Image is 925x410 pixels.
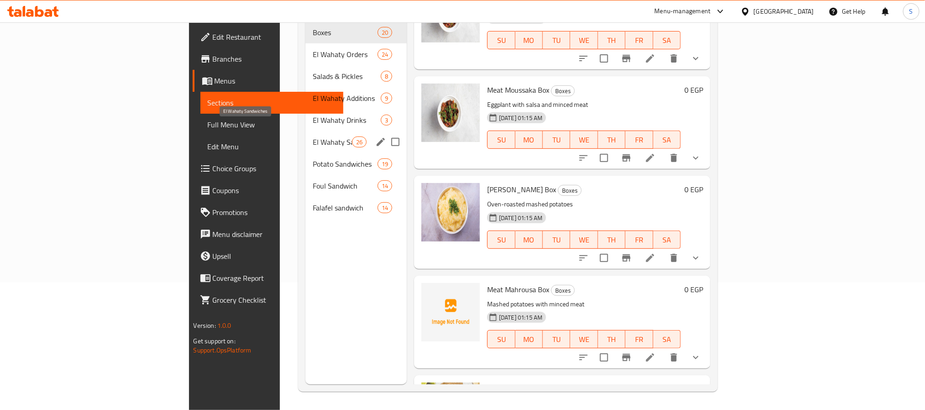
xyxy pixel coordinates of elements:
button: show more [685,247,707,269]
span: [PERSON_NAME] Box [487,183,556,196]
span: Sections [208,97,336,108]
h6: 0 EGP [684,383,703,395]
a: Coverage Report [193,267,343,289]
span: SU [491,34,511,47]
span: S [909,6,913,16]
button: WE [570,31,598,49]
div: Salads & Pickles8 [305,65,407,87]
span: Select to update [594,148,614,168]
button: show more [685,47,707,69]
div: items [378,49,392,60]
span: SA [657,34,677,47]
button: TU [543,131,570,149]
span: Choice Groups [213,163,336,174]
div: Falafel sandwich14 [305,197,407,219]
button: FR [625,330,653,348]
button: WE [570,231,598,249]
div: items [352,137,367,147]
span: WE [574,34,594,47]
svg: Show Choices [690,53,701,64]
img: Meat Mahrousa Box [421,283,480,342]
span: MO [519,34,539,47]
span: FR [629,34,649,47]
div: Boxes [313,27,377,38]
span: Potato Sandwiches [313,158,377,169]
span: Boxes [558,185,581,196]
button: show more [685,347,707,368]
span: 8 [381,72,392,81]
span: 19 [378,160,392,168]
span: WE [574,233,594,247]
a: Coupons [193,179,343,201]
span: 1.0.0 [217,320,231,331]
span: 24 [378,50,392,59]
button: TU [543,31,570,49]
span: TH [602,233,622,247]
span: MO [519,233,539,247]
span: TU [547,333,567,346]
button: MO [515,31,543,49]
h6: 0 EGP [684,283,703,296]
div: items [378,158,392,169]
span: Grocery Checklist [213,294,336,305]
span: Menu disclaimer [213,229,336,240]
button: SA [653,330,681,348]
span: El Wahaty Additions [313,93,381,104]
button: SU [487,231,515,249]
a: Edit menu item [645,53,656,64]
button: Branch-specific-item [615,347,637,368]
button: delete [663,247,685,269]
div: items [378,202,392,213]
button: Branch-specific-item [615,247,637,269]
a: Full Menu View [200,114,343,136]
span: Get support on: [194,335,236,347]
a: Support.OpsPlatform [194,344,252,356]
span: 3 [381,116,392,125]
button: FR [625,131,653,149]
a: Menu disclaimer [193,223,343,245]
div: El Wahaty Orders [313,49,377,60]
div: El Wahaty Orders24 [305,43,407,65]
span: FR [629,333,649,346]
a: Promotions [193,201,343,223]
button: WE [570,131,598,149]
span: SU [491,333,511,346]
span: Boxes [552,285,574,296]
a: Edit Restaurant [193,26,343,48]
span: FR [629,233,649,247]
span: [DATE] 01:15 AM [495,214,546,222]
div: Foul Sandwich14 [305,175,407,197]
button: TU [543,231,570,249]
a: Edit menu item [645,152,656,163]
span: MO [519,133,539,147]
span: Foul Sandwich [313,180,377,191]
div: items [378,180,392,191]
div: Boxes [551,85,575,96]
span: Select to update [594,248,614,268]
a: Grocery Checklist [193,289,343,311]
p: Eggplant with salsa and minced meat [487,99,681,110]
span: Version: [194,320,216,331]
span: MO [519,333,539,346]
a: Choice Groups [193,158,343,179]
button: delete [663,47,685,69]
span: Upsell [213,251,336,262]
span: TH [602,333,622,346]
button: MO [515,231,543,249]
button: sort-choices [573,347,594,368]
span: TH [602,133,622,147]
span: Menus [215,75,336,86]
div: Boxes [551,285,575,296]
h6: 0 EGP [684,183,703,196]
button: WE [570,330,598,348]
p: Oven-roasted mashed potatoes [487,199,681,210]
span: Falafel sandwich [313,202,377,213]
button: SA [653,231,681,249]
span: SU [491,133,511,147]
span: 14 [378,204,392,212]
span: Select to update [594,348,614,367]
